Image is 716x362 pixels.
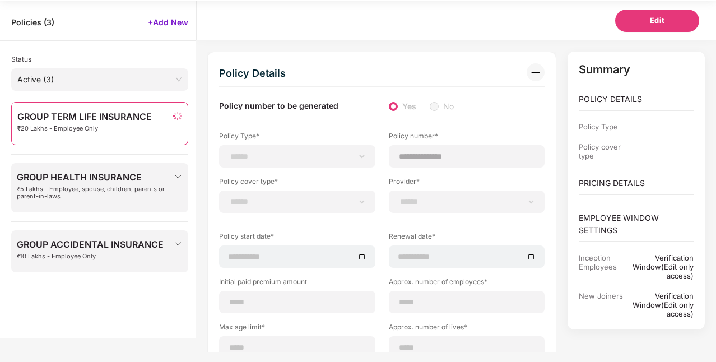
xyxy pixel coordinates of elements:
[579,93,694,105] p: POLICY DETAILS
[579,177,694,189] p: PRICING DETAILS
[627,253,694,280] div: Verification Window(Edit only access)
[148,17,188,27] span: +Add New
[11,55,31,63] span: Status
[219,131,375,145] label: Policy Type*
[650,15,665,26] span: Edit
[615,10,699,32] button: Edit
[219,231,375,245] label: Policy start date*
[11,17,54,27] span: Policies ( 3 )
[579,122,626,131] div: Policy Type
[219,322,375,336] label: Max age limit*
[219,63,286,83] div: Policy Details
[579,212,694,236] p: EMPLOYEE WINDOW SETTINGS
[389,322,545,336] label: Approx. number of lives*
[219,277,375,291] label: Initial paid premium amount
[219,100,338,113] label: Policy number to be generated
[579,142,626,160] div: Policy cover type
[389,277,545,291] label: Approx. number of employees*
[17,172,174,182] span: GROUP HEALTH INSURANCE
[389,231,545,245] label: Renewal date*
[219,177,375,191] label: Policy cover type*
[627,291,694,318] div: Verification Window(Edit only access)
[579,291,626,318] div: New Joiners
[17,71,182,88] span: Active (3)
[527,63,545,81] img: svg+xml;base64,PHN2ZyB3aWR0aD0iMzIiIGhlaWdodD0iMzIiIHZpZXdCb3g9IjAgMCAzMiAzMiIgZmlsbD0ibm9uZSIgeG...
[389,131,545,145] label: Policy number*
[17,185,174,200] span: ₹5 Lakhs - Employee, spouse, children, parents or parent-in-laws
[439,100,458,113] span: No
[17,125,152,132] span: ₹20 Lakhs - Employee Only
[174,239,183,248] img: svg+xml;base64,PHN2ZyBpZD0iRHJvcGRvd24tMzJ4MzIiIHhtbG5zPSJodHRwOi8vd3d3LnczLm9yZy8yMDAwL3N2ZyIgd2...
[174,172,183,181] img: svg+xml;base64,PHN2ZyBpZD0iRHJvcGRvd24tMzJ4MzIiIHhtbG5zPSJodHRwOi8vd3d3LnczLm9yZy8yMDAwL3N2ZyIgd2...
[398,100,421,113] span: Yes
[579,63,694,76] p: Summary
[17,112,152,122] span: GROUP TERM LIFE INSURANCE
[17,239,164,249] span: GROUP ACCIDENTAL INSURANCE
[389,177,545,191] label: Provider*
[579,253,626,280] div: Inception Employees
[17,253,164,260] span: ₹10 Lakhs - Employee Only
